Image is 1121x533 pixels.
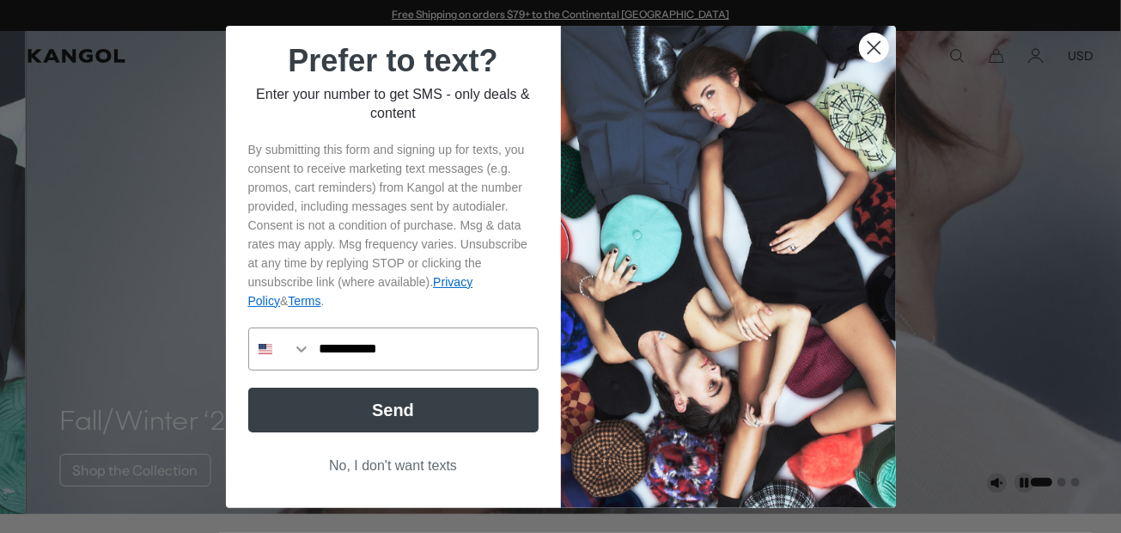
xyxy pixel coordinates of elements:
button: No, I don't want texts [248,450,539,482]
span: Prefer to text? [288,43,497,78]
input: Phone Number [311,328,538,370]
a: Terms [288,294,320,308]
span: Enter your number to get SMS - only deals & content [256,87,530,120]
p: By submitting this form and signing up for texts, you consent to receive marketing text messages ... [248,140,539,310]
img: 32d93059-7686-46ce-88e0-f8be1b64b1a2.jpeg [561,26,896,508]
button: Send [248,388,539,432]
button: Close dialog [859,33,889,63]
button: Search Countries [249,328,311,370]
img: United States [259,342,272,356]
